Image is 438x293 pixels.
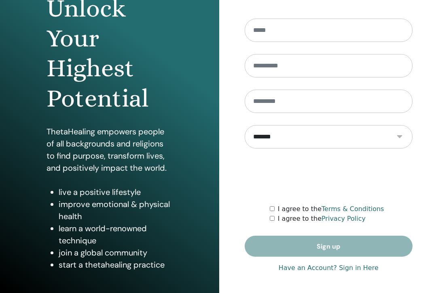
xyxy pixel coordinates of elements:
[59,247,172,259] li: join a global community
[267,161,390,192] iframe: reCAPTCHA
[322,215,366,222] a: Privacy Policy
[322,205,384,213] a: Terms & Conditions
[279,263,379,273] a: Have an Account? Sign in Here
[59,259,172,271] li: start a thetahealing practice
[278,204,384,214] label: I agree to the
[59,198,172,222] li: improve emotional & physical health
[59,222,172,247] li: learn a world-renowned technique
[278,214,366,224] label: I agree to the
[47,126,172,174] p: ThetaHealing empowers people of all backgrounds and religions to find purpose, transform lives, a...
[59,186,172,198] li: live a positive lifestyle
